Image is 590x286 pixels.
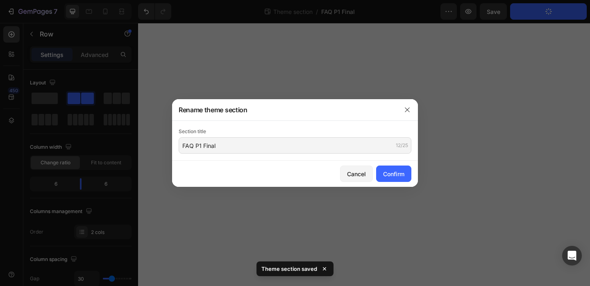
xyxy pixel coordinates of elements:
button: Confirm [376,166,411,182]
div: Confirm [383,170,404,178]
button: Cancel [340,166,373,182]
p: Theme section saved [261,265,317,273]
div: 12/25 [396,142,408,149]
div: Open Intercom Messenger [562,246,582,266]
div: Section title [179,127,411,136]
div: Cancel [347,170,366,178]
h3: Rename theme section [179,105,247,115]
